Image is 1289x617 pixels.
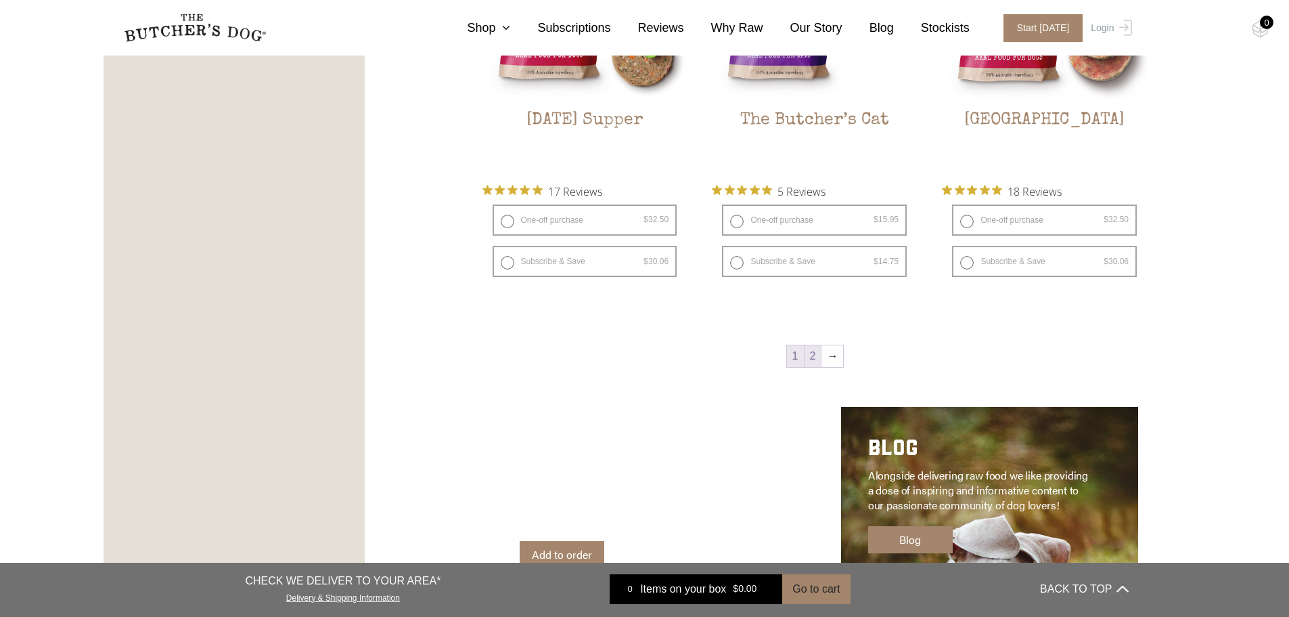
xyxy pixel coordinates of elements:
p: Alongside delivering raw food we like providing a dose of inspiring and informative content to ou... [868,468,1091,513]
h2: [DATE] Supper [482,110,687,174]
a: Delivery & Shipping Information [286,590,400,603]
label: One-off purchase [493,205,677,236]
a: Start [DATE] [990,14,1088,42]
label: Subscribe & Save [493,246,677,277]
h2: The Butcher’s Cat [712,110,917,174]
span: $ [643,215,648,224]
button: Rated 5 out of 5 stars from 5 reviews. Jump to reviews. [712,181,826,201]
label: One-off purchase [722,205,907,236]
div: 0 [620,582,640,596]
a: Stockists [894,19,970,37]
a: Why Raw [684,19,763,37]
h2: BLOG [868,434,1091,468]
span: $ [1104,215,1108,224]
bdi: 30.06 [643,257,669,266]
a: Blog [842,19,894,37]
img: TBD_Cart-Empty.png [1252,20,1269,38]
a: Login [1087,14,1131,42]
button: BACK TO TOP [1040,573,1128,605]
button: Rated 4.9 out of 5 stars from 18 reviews. Jump to reviews. [942,181,1062,201]
h2: [GEOGRAPHIC_DATA] [942,110,1147,174]
span: 18 Reviews [1008,181,1062,201]
p: Adored Beast Apothecary is a line of all-natural pet products designed to support your dog’s heal... [520,468,742,528]
bdi: 0.00 [733,584,756,595]
label: Subscribe & Save [952,246,1137,277]
span: $ [874,257,878,266]
a: 0 Items on your box $0.00 [610,574,782,604]
bdi: 15.95 [874,215,899,224]
span: $ [1104,257,1108,266]
bdi: 14.75 [874,257,899,266]
bdi: 32.50 [1104,215,1129,224]
label: One-off purchase [952,205,1137,236]
bdi: 32.50 [643,215,669,224]
span: $ [874,215,878,224]
p: CHECK WE DELIVER TO YOUR AREA* [245,573,440,589]
span: 5 Reviews [777,181,826,201]
a: Subscriptions [510,19,610,37]
span: $ [733,584,738,595]
span: Start [DATE] [1003,14,1083,42]
a: Reviews [611,19,684,37]
h2: APOTHECARY [520,434,742,468]
a: Our Story [763,19,842,37]
span: Items on your box [640,581,726,597]
a: Add to order [520,541,604,568]
bdi: 30.06 [1104,257,1129,266]
div: 0 [1260,16,1273,29]
button: Rated 4.9 out of 5 stars from 17 reviews. Jump to reviews. [482,181,602,201]
a: → [821,345,843,367]
span: 17 Reviews [548,181,602,201]
a: Blog [868,526,953,553]
label: Subscribe & Save [722,246,907,277]
span: Page 1 [787,345,804,367]
button: Go to cart [782,574,850,604]
span: $ [643,257,648,266]
a: Shop [440,19,510,37]
a: Page 2 [805,345,821,367]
